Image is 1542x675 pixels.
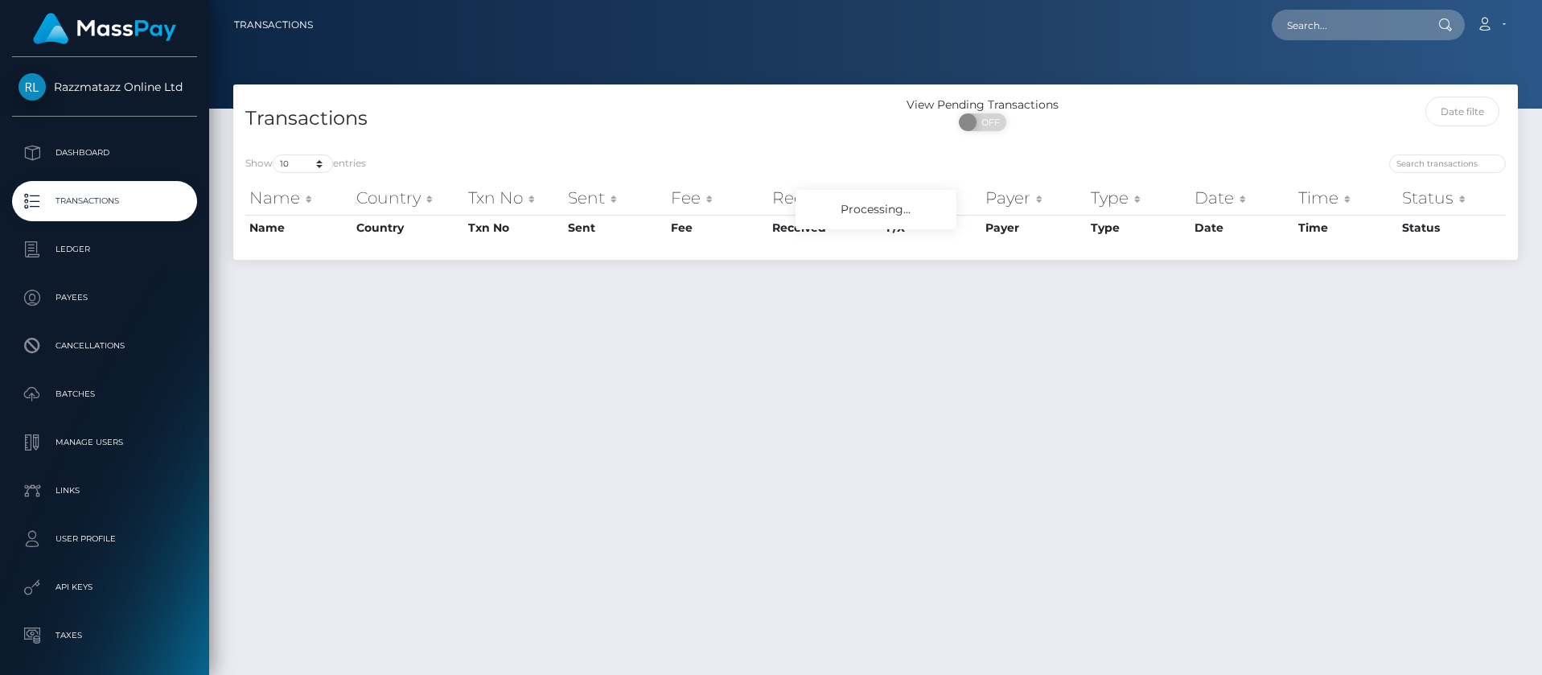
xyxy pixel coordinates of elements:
th: Name [245,182,352,214]
th: Status [1398,182,1506,214]
span: Razzmatazz Online Ltd [12,80,197,94]
select: Showentries [273,154,333,173]
p: Cancellations [19,334,191,358]
p: Transactions [19,189,191,213]
p: Taxes [19,624,191,648]
a: Transactions [12,181,197,221]
p: API Keys [19,575,191,599]
span: OFF [968,113,1008,131]
a: Dashboard [12,133,197,173]
th: Country [352,215,464,241]
p: Manage Users [19,430,191,455]
th: Sent [564,215,667,241]
a: Ledger [12,229,197,270]
th: Payer [981,182,1087,214]
a: User Profile [12,519,197,559]
th: Date [1190,182,1294,214]
p: Ledger [19,237,191,261]
a: Manage Users [12,422,197,463]
th: Sent [564,182,667,214]
div: View Pending Transactions [876,97,1090,113]
input: Date filter [1425,97,1499,126]
th: Payer [981,215,1087,241]
p: User Profile [19,527,191,551]
th: F/X [882,182,982,214]
th: Type [1087,215,1190,241]
th: Txn No [464,182,564,214]
th: Country [352,182,464,214]
input: Search... [1272,10,1423,40]
th: Time [1294,182,1398,214]
th: Status [1398,215,1506,241]
th: Type [1087,182,1190,214]
a: Links [12,471,197,511]
th: Fee [667,215,767,241]
p: Batches [19,382,191,406]
th: Date [1190,215,1294,241]
th: Txn No [464,215,564,241]
a: Taxes [12,615,197,656]
a: Payees [12,278,197,318]
th: Name [245,215,352,241]
a: Transactions [234,8,313,42]
th: Received [768,182,882,214]
h4: Transactions [245,105,864,133]
input: Search transactions [1389,154,1506,173]
p: Links [19,479,191,503]
div: Processing... [796,190,956,229]
th: Received [768,215,882,241]
th: Time [1294,215,1398,241]
img: MassPay Logo [33,13,176,44]
label: Show entries [245,154,366,173]
p: Dashboard [19,141,191,165]
a: Cancellations [12,326,197,366]
p: Payees [19,286,191,310]
a: API Keys [12,567,197,607]
img: Razzmatazz Online Ltd [19,73,46,101]
th: Fee [667,182,767,214]
a: Batches [12,374,197,414]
